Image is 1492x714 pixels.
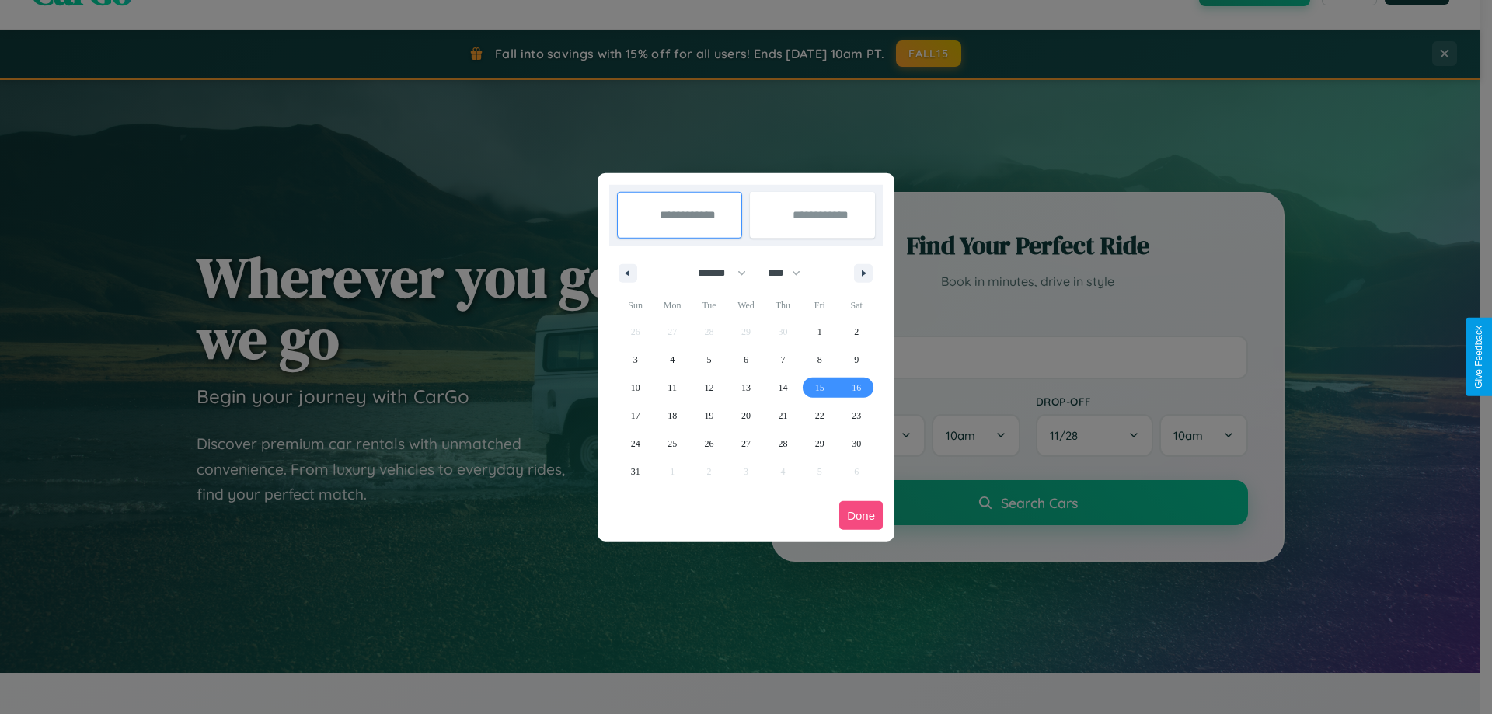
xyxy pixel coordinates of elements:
span: 23 [852,402,861,430]
span: 22 [815,402,824,430]
button: 18 [654,402,690,430]
span: 20 [741,402,751,430]
span: 6 [744,346,748,374]
span: 19 [705,402,714,430]
button: 3 [617,346,654,374]
span: 4 [670,346,675,374]
button: 23 [838,402,875,430]
button: 28 [765,430,801,458]
button: 16 [838,374,875,402]
button: 7 [765,346,801,374]
button: 1 [801,318,838,346]
button: 9 [838,346,875,374]
span: Sat [838,293,875,318]
span: 9 [854,346,859,374]
button: 21 [765,402,801,430]
button: 10 [617,374,654,402]
button: 25 [654,430,690,458]
span: 5 [707,346,712,374]
span: 27 [741,430,751,458]
button: 24 [617,430,654,458]
button: 14 [765,374,801,402]
button: 12 [691,374,727,402]
span: 13 [741,374,751,402]
span: Sun [617,293,654,318]
span: 16 [852,374,861,402]
span: 8 [817,346,822,374]
button: 20 [727,402,764,430]
button: Done [839,501,883,530]
button: 13 [727,374,764,402]
span: 3 [633,346,638,374]
button: 6 [727,346,764,374]
span: 15 [815,374,824,402]
button: 26 [691,430,727,458]
span: 30 [852,430,861,458]
button: 5 [691,346,727,374]
button: 15 [801,374,838,402]
span: Mon [654,293,690,318]
button: 29 [801,430,838,458]
span: 18 [668,402,677,430]
span: 24 [631,430,640,458]
span: 1 [817,318,822,346]
span: 2 [854,318,859,346]
span: 31 [631,458,640,486]
span: 10 [631,374,640,402]
button: 11 [654,374,690,402]
span: Tue [691,293,727,318]
span: 17 [631,402,640,430]
span: 7 [780,346,785,374]
span: 26 [705,430,714,458]
span: 11 [668,374,677,402]
span: 14 [778,374,787,402]
span: Wed [727,293,764,318]
button: 30 [838,430,875,458]
button: 17 [617,402,654,430]
button: 4 [654,346,690,374]
span: 29 [815,430,824,458]
span: 28 [778,430,787,458]
span: 25 [668,430,677,458]
span: Fri [801,293,838,318]
button: 8 [801,346,838,374]
button: 22 [801,402,838,430]
span: Thu [765,293,801,318]
span: 21 [778,402,787,430]
button: 27 [727,430,764,458]
button: 19 [691,402,727,430]
span: 12 [705,374,714,402]
button: 2 [838,318,875,346]
div: Give Feedback [1473,326,1484,388]
button: 31 [617,458,654,486]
